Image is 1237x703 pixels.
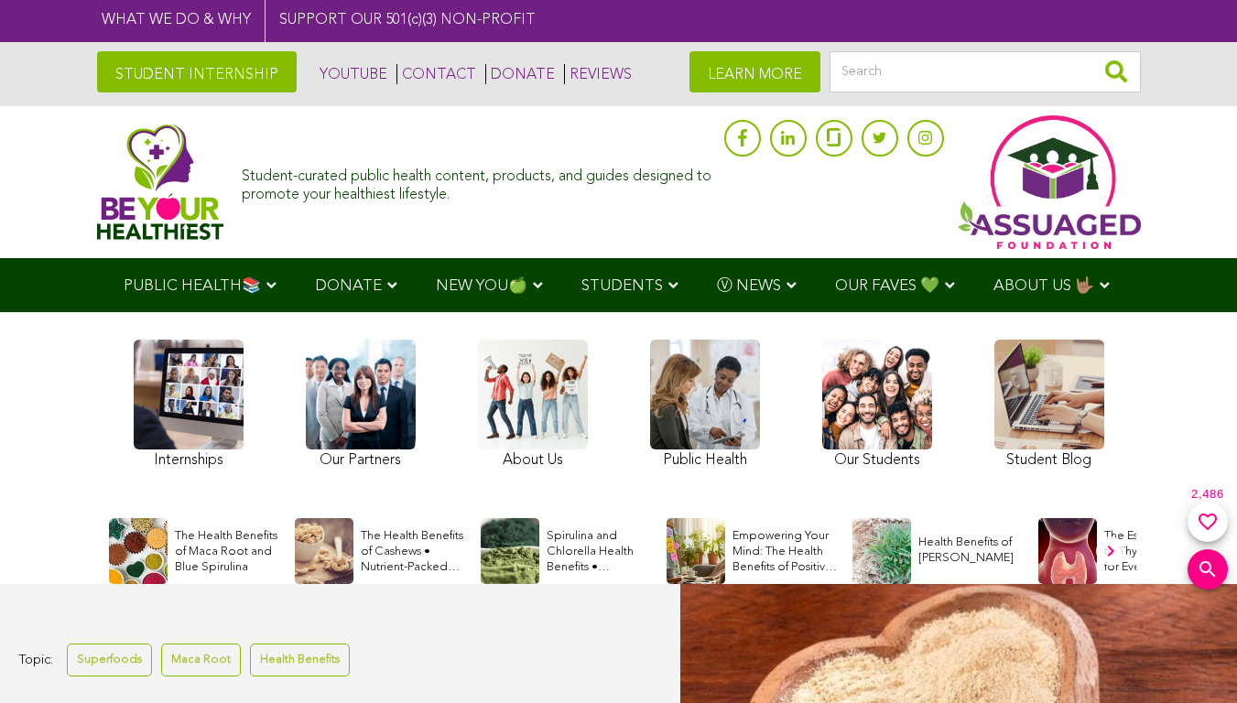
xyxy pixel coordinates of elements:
[958,115,1141,249] img: Assuaged App
[827,128,840,146] img: glassdoor
[97,124,224,240] img: Assuaged
[97,258,1141,312] div: Navigation Menu
[835,278,939,294] span: OUR FAVES 💚
[67,644,152,676] a: Superfoods
[993,278,1094,294] span: ABOUT US 🤟🏽
[564,64,632,84] a: REVIEWS
[1145,615,1237,703] iframe: Chat Widget
[18,648,53,673] span: Topic:
[242,159,714,203] div: Student-curated public health content, products, and guides designed to promote your healthiest l...
[315,278,382,294] span: DONATE
[689,51,820,92] a: LEARN MORE
[250,644,350,676] a: Health Benefits
[485,64,555,84] a: DONATE
[436,278,527,294] span: NEW YOU🍏
[97,51,297,92] a: STUDENT INTERNSHIP
[581,278,663,294] span: STUDENTS
[124,278,261,294] span: PUBLIC HEALTH📚
[396,64,476,84] a: CONTACT
[315,64,387,84] a: YOUTUBE
[161,644,241,676] a: Maca Root
[717,278,781,294] span: Ⓥ NEWS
